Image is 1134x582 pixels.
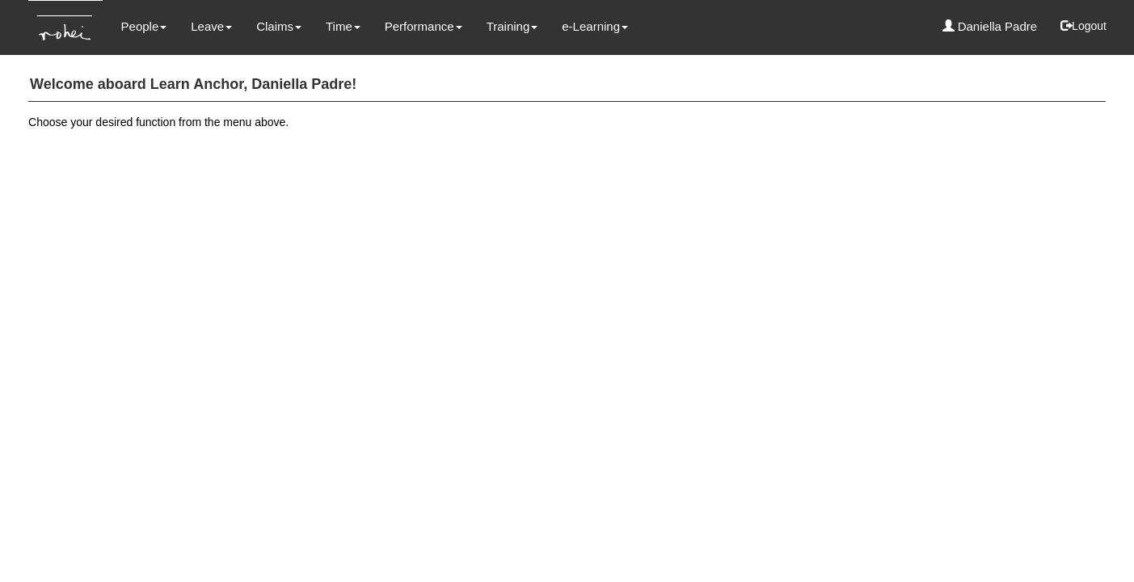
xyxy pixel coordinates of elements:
[1049,6,1118,45] button: Logout
[385,8,462,45] a: Performance
[28,114,1106,130] p: Choose your desired function from the menu above.
[191,8,232,45] a: Leave
[121,8,167,45] a: People
[256,8,301,45] a: Claims
[487,8,538,45] a: Training
[1066,517,1118,566] iframe: chat widget
[942,8,1038,45] a: Daniella Padre
[562,8,628,45] a: e-Learning
[28,1,102,55] img: KTs7HI1dOZG7tu7pUkOpGGQAiEQAiEQAj0IhBB1wtXDg6BEAiBEAiBEAiB4RGIoBtemSRFIRACIRACIRACIdCLQARdL1w5OAR...
[326,8,360,45] a: Time
[28,69,1106,102] h4: Welcome aboard Learn Anchor, Daniella Padre!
